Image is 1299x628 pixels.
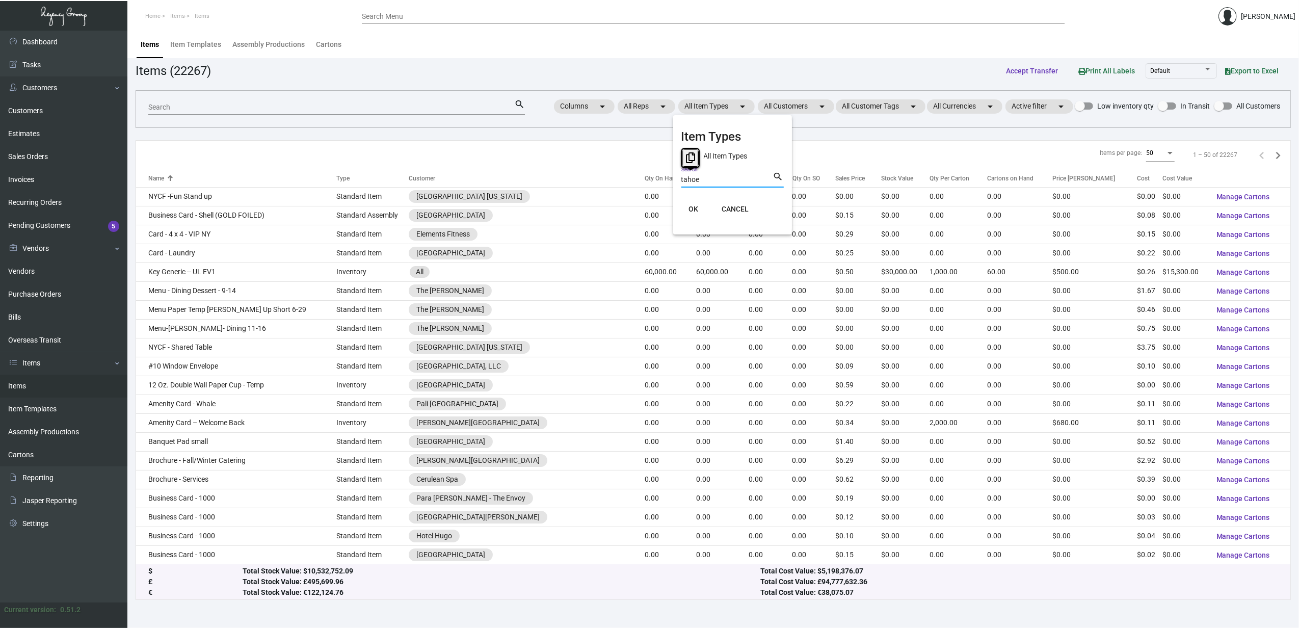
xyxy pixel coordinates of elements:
div: Current version: [4,605,56,615]
span: CANCEL [722,205,749,213]
div: 0.51.2 [60,605,81,615]
mat-card-title: Item Types [681,127,784,146]
button: OK [677,200,710,218]
span: All Item Types [704,150,748,162]
button: CANCEL [714,200,757,218]
i: Copy [686,152,695,163]
span: OK [688,205,698,213]
mat-icon: search [773,171,784,183]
